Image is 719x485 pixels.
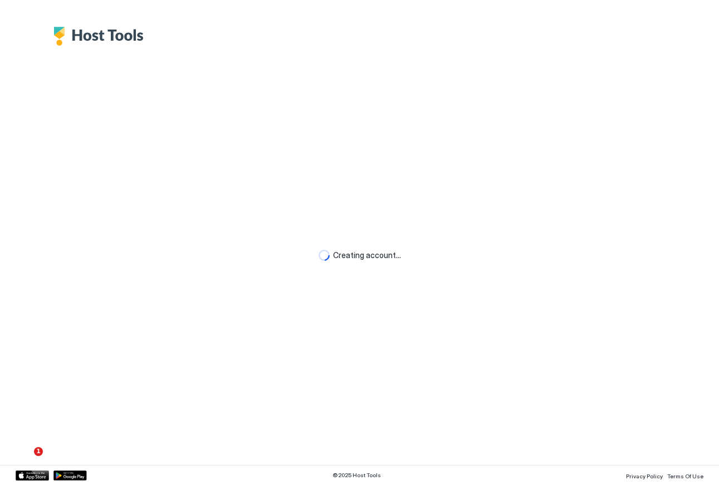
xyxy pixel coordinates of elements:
span: 1 [34,447,43,456]
iframe: Intercom live chat [11,447,38,474]
a: App Store [16,471,49,481]
span: Privacy Policy [626,473,663,479]
span: Creating account... [333,250,401,260]
a: Privacy Policy [626,469,663,481]
span: Terms Of Use [667,473,703,479]
div: loading [319,250,330,261]
div: Host Tools Logo [53,27,149,46]
a: Terms Of Use [667,469,703,481]
a: Google Play Store [53,471,87,481]
span: © 2025 Host Tools [332,472,381,479]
